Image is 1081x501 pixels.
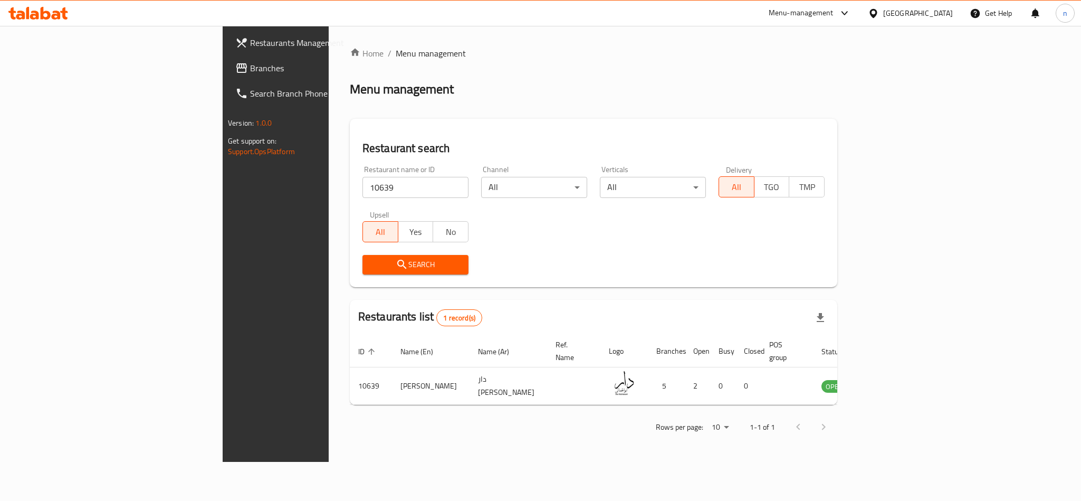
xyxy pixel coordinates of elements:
[883,7,953,19] div: [GEOGRAPHIC_DATA]
[362,255,468,275] button: Search
[808,305,833,330] div: Export file
[648,367,685,405] td: 5
[685,335,710,367] th: Open
[437,224,464,240] span: No
[793,179,820,195] span: TMP
[769,7,834,20] div: Menu-management
[470,367,547,405] td: دار [PERSON_NAME]
[478,345,523,358] span: Name (Ar)
[250,87,395,100] span: Search Branch Phone
[250,62,395,74] span: Branches
[759,179,786,195] span: TGO
[1063,7,1067,19] span: n
[358,309,482,326] h2: Restaurants list
[362,177,468,198] input: Search for restaurant name or ID..
[769,338,800,364] span: POS group
[371,258,460,271] span: Search
[227,55,403,81] a: Branches
[398,221,434,242] button: Yes
[400,345,447,358] span: Name (En)
[228,134,276,148] span: Get support on:
[228,116,254,130] span: Version:
[358,345,378,358] span: ID
[735,335,761,367] th: Closed
[367,224,394,240] span: All
[707,420,733,436] div: Rows per page:
[719,176,754,197] button: All
[227,81,403,106] a: Search Branch Phone
[750,421,775,434] p: 1-1 of 1
[437,313,482,323] span: 1 record(s)
[710,335,735,367] th: Busy
[396,47,466,60] span: Menu management
[362,140,825,156] h2: Restaurant search
[350,81,454,98] h2: Menu management
[656,421,703,434] p: Rows per page:
[609,371,635,397] img: Dar Abuhasaani
[600,335,648,367] th: Logo
[481,177,587,198] div: All
[392,367,470,405] td: [PERSON_NAME]
[821,345,856,358] span: Status
[821,381,847,393] span: OPEN
[726,166,752,173] label: Delivery
[433,221,468,242] button: No
[227,30,403,55] a: Restaurants Management
[250,36,395,49] span: Restaurants Management
[436,309,482,326] div: Total records count
[350,335,905,405] table: enhanced table
[789,176,825,197] button: TMP
[685,367,710,405] td: 2
[735,367,761,405] td: 0
[600,177,706,198] div: All
[350,47,837,60] nav: breadcrumb
[754,176,790,197] button: TGO
[362,221,398,242] button: All
[370,211,389,218] label: Upsell
[648,335,685,367] th: Branches
[710,367,735,405] td: 0
[403,224,429,240] span: Yes
[255,116,272,130] span: 1.0.0
[723,179,750,195] span: All
[228,145,295,158] a: Support.OpsPlatform
[556,338,588,364] span: Ref. Name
